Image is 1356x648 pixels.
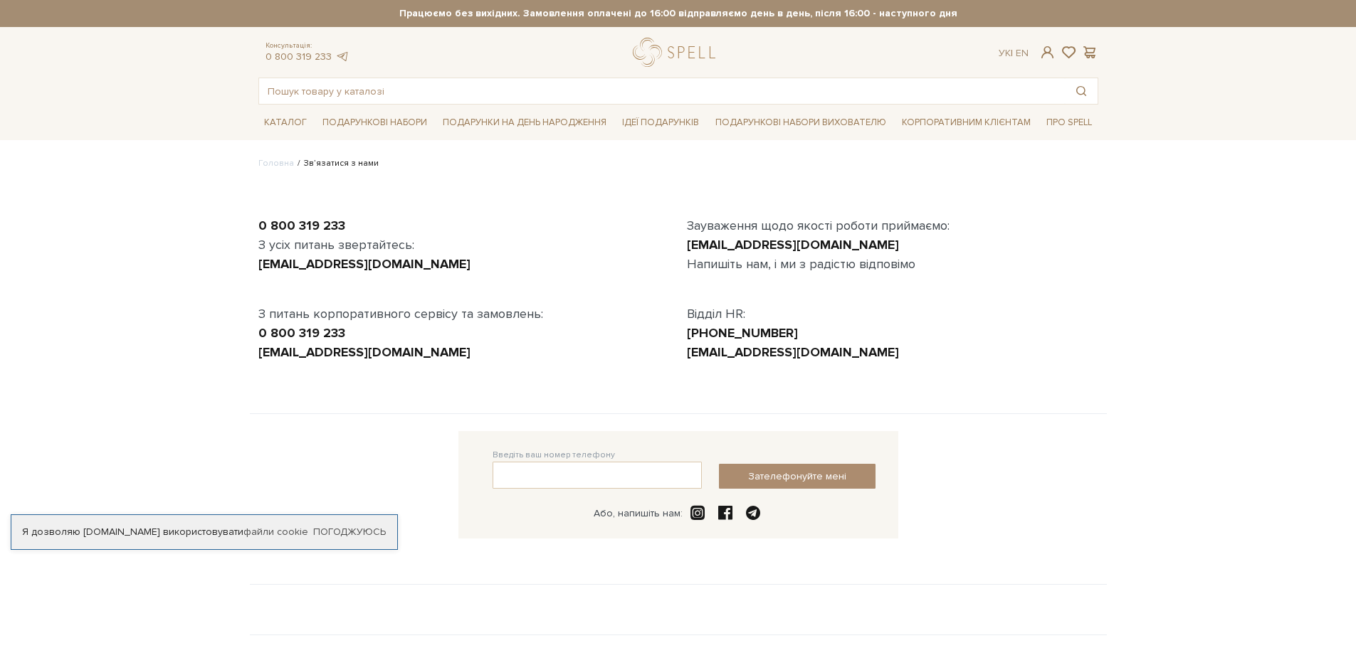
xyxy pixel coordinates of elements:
[243,526,308,538] a: файли cookie
[294,157,379,170] li: Зв’язатися з нами
[313,526,386,538] a: Погоджуюсь
[678,216,1107,362] div: Зауваження щодо якості роботи приймаємо: Напишіть нам, і ми з радістю відповімо Відділ HR:
[317,112,433,134] a: Подарункові набори
[258,325,345,341] a: 0 800 319 233
[335,51,349,63] a: telegram
[999,47,1029,60] div: Ук
[250,216,678,362] div: З усіх питань звертайтесь: З питань корпоративного сервісу та замовлень:
[493,449,615,462] label: Введіть ваш номер телефону
[687,325,798,341] a: [PHONE_NUMBER]
[258,158,294,169] a: Головна
[266,51,332,63] a: 0 800 319 233
[1011,47,1013,59] span: |
[896,110,1036,134] a: Корпоративним клієнтам
[710,110,892,134] a: Подарункові набори вихователю
[258,256,471,272] a: [EMAIL_ADDRESS][DOMAIN_NAME]
[258,344,471,360] a: [EMAIL_ADDRESS][DOMAIN_NAME]
[259,78,1065,104] input: Пошук товару у каталозі
[11,526,397,538] div: Я дозволяю [DOMAIN_NAME] використовувати
[266,41,349,51] span: Консультація:
[633,38,722,67] a: logo
[687,237,899,253] a: [EMAIL_ADDRESS][DOMAIN_NAME]
[1016,47,1029,59] a: En
[1041,112,1098,134] a: Про Spell
[616,112,705,134] a: Ідеї подарунків
[437,112,612,134] a: Подарунки на День народження
[258,218,345,233] a: 0 800 319 233
[258,7,1098,20] strong: Працюємо без вихідних. Замовлення оплачені до 16:00 відправляємо день в день, після 16:00 - насту...
[719,464,876,489] button: Зателефонуйте мені
[687,344,899,360] a: [EMAIL_ADDRESS][DOMAIN_NAME]
[258,112,312,134] a: Каталог
[1065,78,1098,104] button: Пошук товару у каталозі
[594,507,683,520] div: Або, напишіть нам:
